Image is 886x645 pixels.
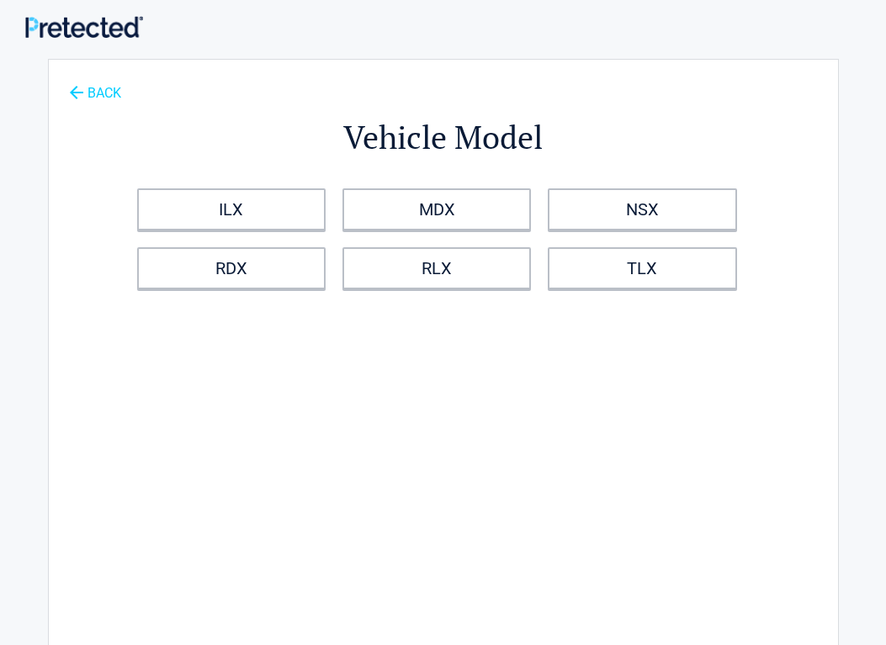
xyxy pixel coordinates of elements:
[137,188,326,230] a: ILX
[66,71,125,100] a: BACK
[141,116,745,159] h2: Vehicle Model
[342,247,531,289] a: RLX
[548,188,736,230] a: NSX
[342,188,531,230] a: MDX
[25,16,143,37] img: Main Logo
[548,247,736,289] a: TLX
[137,247,326,289] a: RDX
